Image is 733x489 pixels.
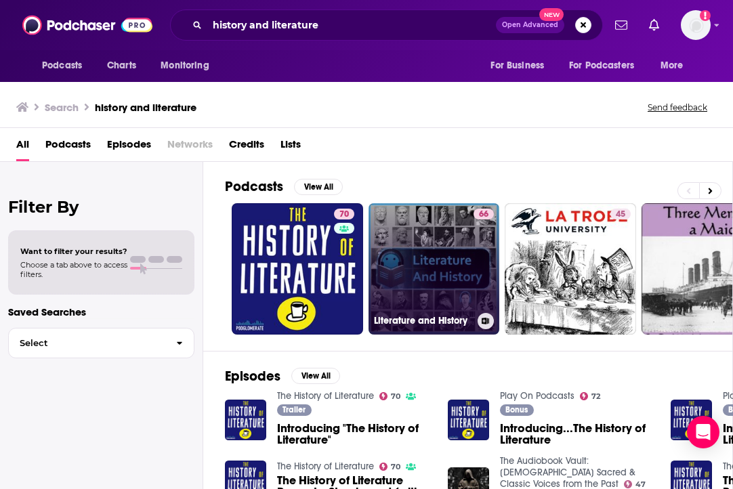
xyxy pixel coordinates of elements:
span: 70 [391,394,400,400]
span: 45 [616,208,625,221]
button: open menu [33,53,100,79]
button: Send feedback [644,102,711,113]
span: Networks [167,133,213,161]
h3: Literature and History [374,315,472,326]
a: 47 [624,480,646,488]
a: Introducing "The History of Literature" [277,423,432,446]
a: Charts [98,53,144,79]
a: Lists [280,133,301,161]
a: Show notifications dropdown [610,14,633,37]
a: 70 [232,203,363,335]
img: Introducing...The History of Literature [448,400,489,441]
a: Podcasts [45,133,91,161]
span: Want to filter your results? [20,247,127,256]
a: Show notifications dropdown [644,14,665,37]
p: Saved Searches [8,305,194,318]
span: For Business [490,56,544,75]
a: All [16,133,29,161]
button: open menu [651,53,700,79]
button: View All [291,368,340,384]
span: Select [9,339,165,347]
img: Introducing...The History of Literature [671,400,712,441]
a: PodcastsView All [225,178,343,195]
a: 70 [379,463,401,471]
img: User Profile [681,10,711,40]
span: 72 [591,394,600,400]
span: 47 [635,482,646,488]
span: 70 [339,208,349,221]
input: Search podcasts, credits, & more... [207,14,496,36]
span: Bonus [505,406,528,414]
span: More [661,56,684,75]
span: Monitoring [161,56,209,75]
a: Credits [229,133,264,161]
h2: Episodes [225,368,280,385]
button: open menu [151,53,226,79]
h3: Search [45,101,79,114]
button: Show profile menu [681,10,711,40]
span: Logged in as RebeccaThomas9000 [681,10,711,40]
h2: Podcasts [225,178,283,195]
svg: Add a profile image [700,10,711,21]
span: Choose a tab above to access filters. [20,260,127,279]
span: 66 [479,208,488,221]
span: Podcasts [42,56,82,75]
div: Search podcasts, credits, & more... [170,9,603,41]
button: Open AdvancedNew [496,17,564,33]
a: Episodes [107,133,151,161]
a: Play On Podcasts [500,390,574,402]
span: 70 [391,464,400,470]
button: View All [294,179,343,195]
a: The History of Literature [277,390,374,402]
a: The History of Literature [277,461,374,472]
a: EpisodesView All [225,368,340,385]
span: New [539,8,564,21]
a: 66Literature and History [369,203,500,335]
h3: history and literature [95,101,196,114]
div: Open Intercom Messenger [687,416,719,448]
h2: Filter By [8,197,194,217]
button: open menu [481,53,561,79]
a: 45 [610,209,631,219]
span: Charts [107,56,136,75]
a: 70 [334,209,354,219]
a: Introducing...The History of Literature [500,423,654,446]
span: For Podcasters [569,56,634,75]
button: Select [8,328,194,358]
button: open menu [560,53,654,79]
span: Trailer [282,406,306,414]
span: Open Advanced [502,22,558,28]
a: 45 [505,203,636,335]
a: 70 [379,392,401,400]
a: 72 [580,392,601,400]
a: 66 [474,209,494,219]
img: Introducing "The History of Literature" [225,400,266,441]
img: Podchaser - Follow, Share and Rate Podcasts [22,12,152,38]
